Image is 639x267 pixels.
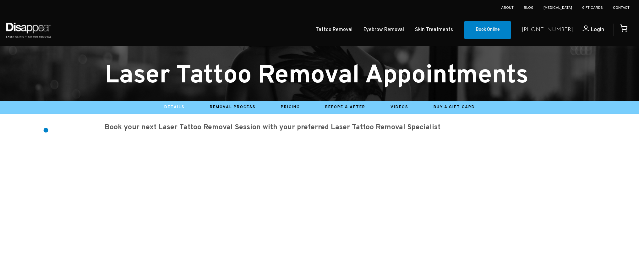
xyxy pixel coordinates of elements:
a: [MEDICAL_DATA] [543,5,572,10]
a: Before & After [325,105,365,110]
a: Eyebrow Removal [363,25,404,35]
a: Login [573,25,604,35]
span: Login [591,26,604,33]
a: Skin Treatments [415,25,453,35]
a: Book Online [464,21,511,39]
a: Details [164,105,185,110]
a: Removal Process [210,105,256,110]
strong: Book your next Laser Tattoo Removal Session with your preferred Laser Tattoo Removal Specialist [105,123,440,132]
a: Blog [524,5,533,10]
a: Tattoo Removal [316,25,352,35]
a: Contact [613,5,630,10]
a: [PHONE_NUMBER] [522,25,573,35]
a: Videos [390,105,408,110]
a: About [501,5,514,10]
a: Pricing [281,105,300,110]
a: Buy A Gift Card [434,105,475,110]
small: Laser Tattoo Removal Appointments [105,60,528,92]
img: Disappear - Laser Clinic and Tattoo Removal Services in Sydney, Australia [5,19,52,41]
a: Gift Cards [582,5,603,10]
